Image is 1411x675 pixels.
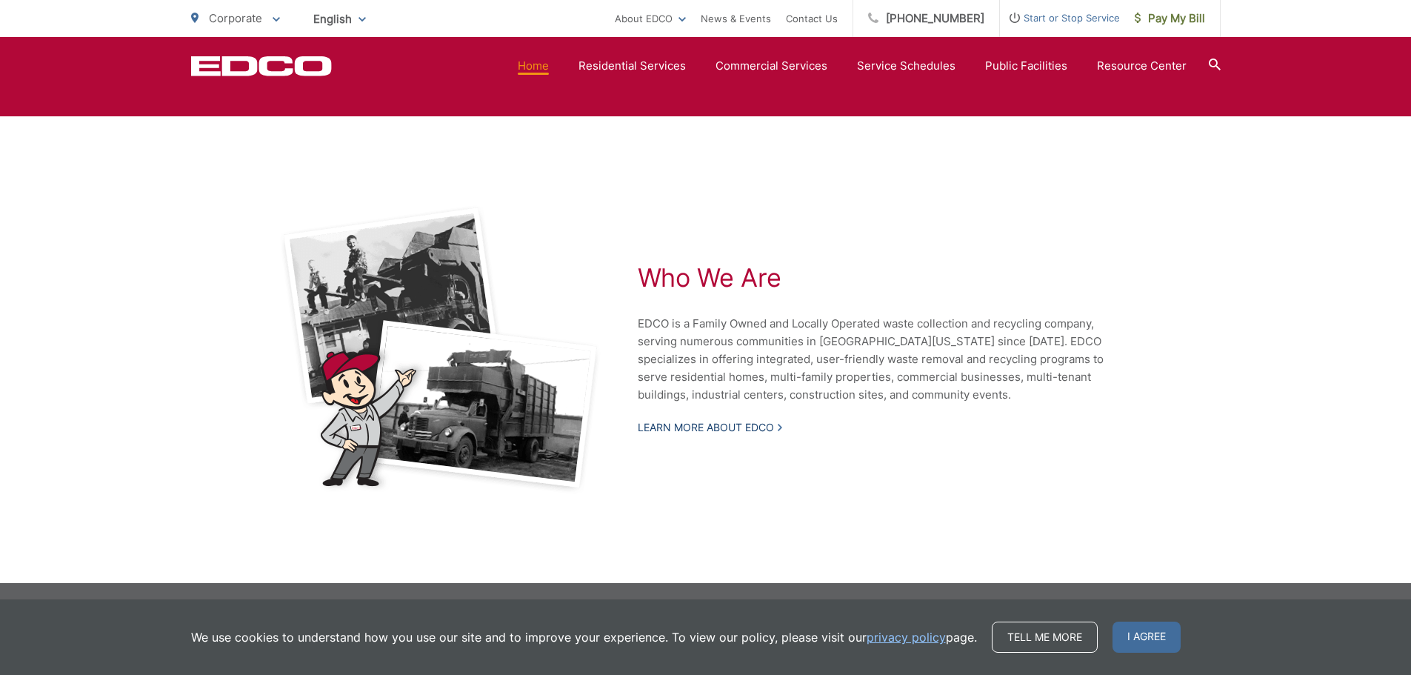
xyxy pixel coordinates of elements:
[985,57,1067,75] a: Public Facilities
[302,6,377,32] span: English
[867,628,946,646] a: privacy policy
[1135,10,1205,27] span: Pay My Bill
[191,56,332,76] a: EDCD logo. Return to the homepage.
[191,628,977,646] p: We use cookies to understand how you use our site and to improve your experience. To view our pol...
[280,205,601,494] img: Black and white photos of early garbage trucks
[578,57,686,75] a: Residential Services
[1113,622,1181,653] span: I agree
[1097,57,1187,75] a: Resource Center
[701,10,771,27] a: News & Events
[992,622,1098,653] a: Tell me more
[209,11,262,25] span: Corporate
[786,10,838,27] a: Contact Us
[638,263,1134,293] h2: Who We Are
[857,57,955,75] a: Service Schedules
[638,315,1134,404] p: EDCO is a Family Owned and Locally Operated waste collection and recycling company, serving numer...
[615,10,686,27] a: About EDCO
[638,421,782,434] a: Learn More About EDCO
[715,57,827,75] a: Commercial Services
[518,57,549,75] a: Home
